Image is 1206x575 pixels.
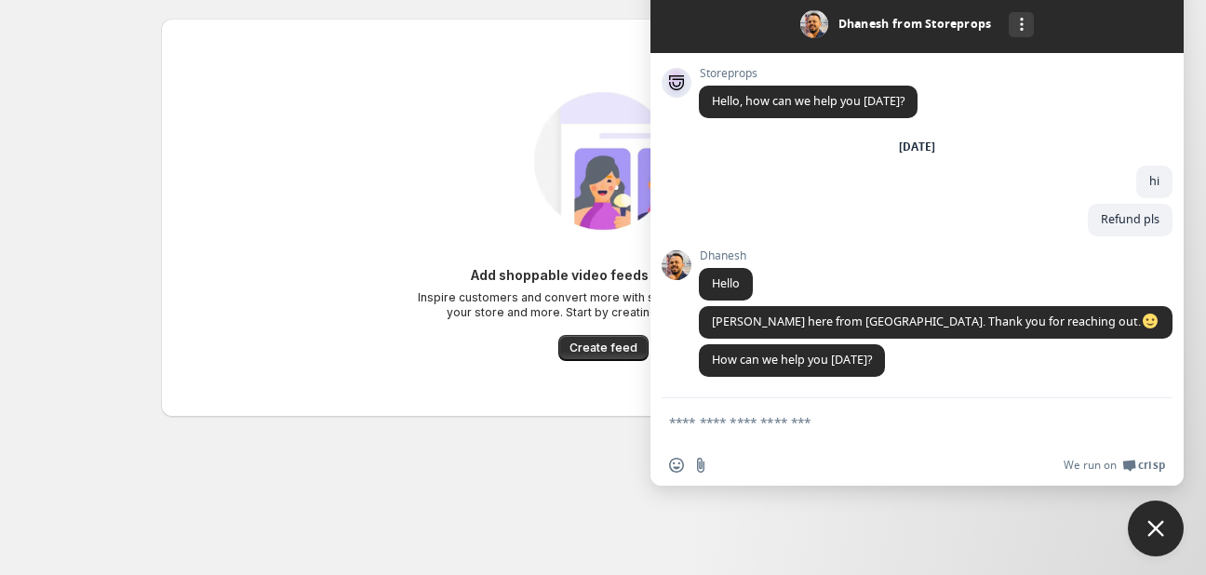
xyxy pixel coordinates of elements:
[699,67,918,80] span: Storeprops
[417,290,789,320] p: Inspire customers and convert more with shoppable videos across your store and more. Start by cre...
[899,141,935,153] div: [DATE]
[558,335,649,361] button: Create feed
[471,266,736,285] h6: Add shoppable video feeds to your store
[669,458,684,473] span: Insert an emoji
[699,249,753,262] span: Dhanesh
[712,352,872,368] span: How can we help you [DATE]?
[1138,458,1165,473] span: Crisp
[1064,458,1117,473] span: We run on
[1149,173,1159,189] span: hi
[1064,458,1165,473] a: We run onCrisp
[1128,501,1184,556] div: Close chat
[569,341,637,355] span: Create feed
[1101,211,1159,227] span: Refund pls
[669,414,1124,431] textarea: Compose your message...
[712,314,1159,329] span: [PERSON_NAME] here from [GEOGRAPHIC_DATA]. Thank you for reaching out.
[1009,12,1034,37] div: More channels
[693,458,708,473] span: Send a file
[712,275,740,291] span: Hello
[712,93,904,109] span: Hello, how can we help you [DATE]?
